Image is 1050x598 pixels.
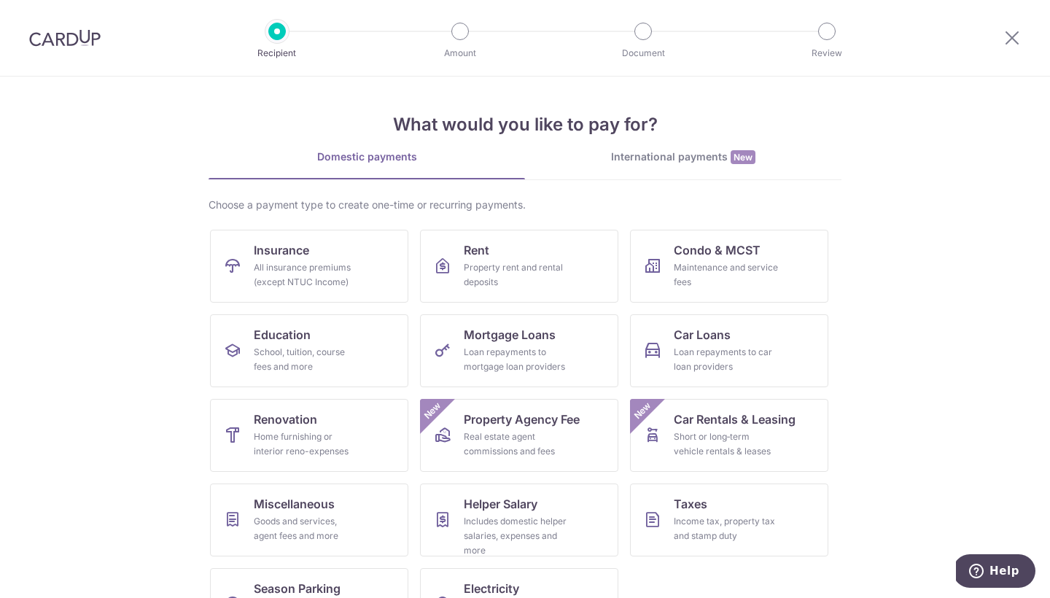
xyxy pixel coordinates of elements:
[210,230,408,303] a: InsuranceAll insurance premiums (except NTUC Income)
[630,314,828,387] a: Car LoansLoan repayments to car loan providers
[420,314,618,387] a: Mortgage LoansLoan repayments to mortgage loan providers
[956,554,1035,591] iframe: Opens a widget where you can find more information
[773,46,881,61] p: Review
[674,430,779,459] div: Short or long‑term vehicle rentals & leases
[674,326,731,343] span: Car Loans
[254,260,359,290] div: All insurance premiums (except NTUC Income)
[525,149,841,165] div: International payments
[254,580,341,597] span: Season Parking
[420,230,618,303] a: RentProperty rent and rental deposits
[223,46,331,61] p: Recipient
[209,198,841,212] div: Choose a payment type to create one-time or recurring payments.
[464,260,569,290] div: Property rent and rental deposits
[674,241,761,259] span: Condo & MCST
[254,411,317,428] span: Renovation
[464,241,489,259] span: Rent
[209,149,525,164] div: Domestic payments
[630,230,828,303] a: Condo & MCSTMaintenance and service fees
[674,495,707,513] span: Taxes
[210,314,408,387] a: EducationSchool, tuition, course fees and more
[731,150,755,164] span: New
[674,260,779,290] div: Maintenance and service fees
[464,430,569,459] div: Real estate agent commissions and fees
[630,399,828,472] a: Car Rentals & LeasingShort or long‑term vehicle rentals & leasesNew
[406,46,514,61] p: Amount
[464,345,569,374] div: Loan repayments to mortgage loan providers
[421,399,445,423] span: New
[254,514,359,543] div: Goods and services, agent fees and more
[674,411,796,428] span: Car Rentals & Leasing
[210,399,408,472] a: RenovationHome furnishing or interior reno-expenses
[254,495,335,513] span: Miscellaneous
[464,495,537,513] span: Helper Salary
[254,430,359,459] div: Home furnishing or interior reno-expenses
[674,345,779,374] div: Loan repayments to car loan providers
[420,484,618,556] a: Helper SalaryIncludes domestic helper salaries, expenses and more
[464,326,556,343] span: Mortgage Loans
[420,399,618,472] a: Property Agency FeeReal estate agent commissions and feesNew
[29,29,101,47] img: CardUp
[464,514,569,558] div: Includes domestic helper salaries, expenses and more
[464,580,519,597] span: Electricity
[210,484,408,556] a: MiscellaneousGoods and services, agent fees and more
[254,326,311,343] span: Education
[464,411,580,428] span: Property Agency Fee
[589,46,697,61] p: Document
[254,345,359,374] div: School, tuition, course fees and more
[254,241,309,259] span: Insurance
[630,484,828,556] a: TaxesIncome tax, property tax and stamp duty
[209,112,841,138] h4: What would you like to pay for?
[631,399,655,423] span: New
[674,514,779,543] div: Income tax, property tax and stamp duty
